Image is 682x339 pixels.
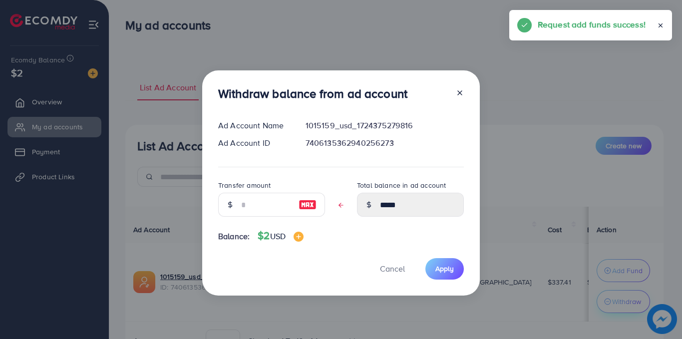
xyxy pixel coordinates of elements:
button: Cancel [367,258,417,280]
span: USD [270,231,286,242]
div: Ad Account Name [210,120,298,131]
span: Balance: [218,231,250,242]
div: 7406135362940256273 [298,137,472,149]
h3: Withdraw balance from ad account [218,86,407,101]
span: Cancel [380,263,405,274]
label: Transfer amount [218,180,271,190]
img: image [299,199,317,211]
img: image [294,232,304,242]
label: Total balance in ad account [357,180,446,190]
div: Ad Account ID [210,137,298,149]
button: Apply [425,258,464,280]
h5: Request add funds success! [538,18,646,31]
span: Apply [435,264,454,274]
div: 1015159_usd_1724375279816 [298,120,472,131]
h4: $2 [258,230,304,242]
